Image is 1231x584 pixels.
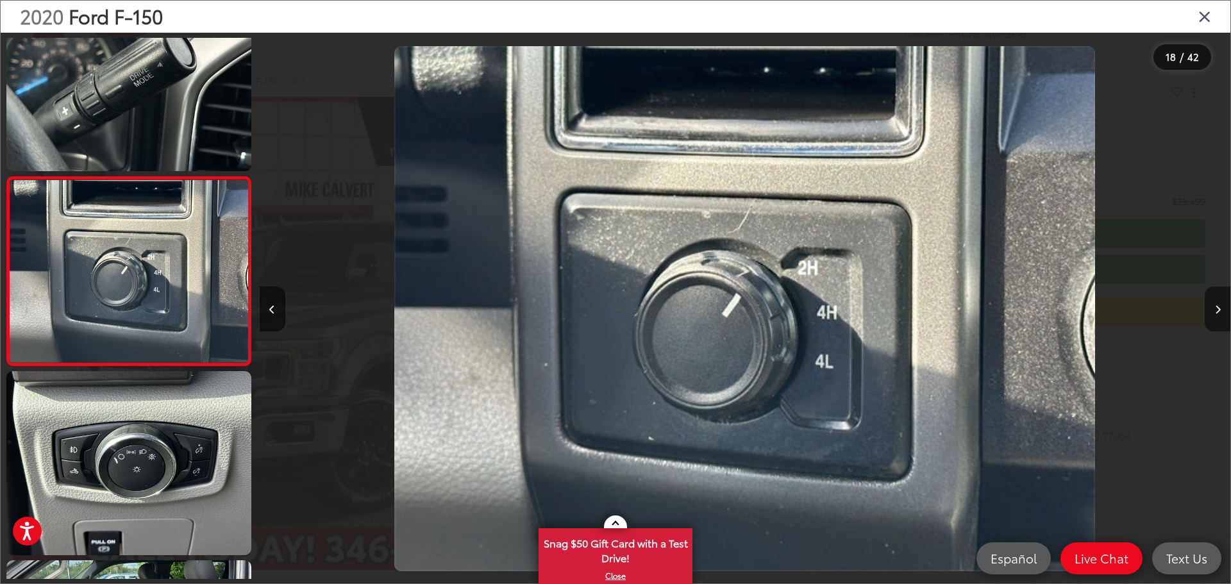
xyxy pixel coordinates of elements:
[1205,287,1230,331] button: Next image
[260,46,1230,572] div: 2020 Ford F-150 XLT 17
[4,370,253,557] img: 2020 Ford F-150 XLT
[540,530,691,569] span: Snag $50 Gift Card with a Test Drive!
[1166,49,1176,63] span: 18
[984,550,1043,566] span: Español
[1160,550,1214,566] span: Text Us
[1187,49,1199,63] span: 42
[394,46,1095,572] img: 2020 Ford F-150 XLT
[1178,53,1185,62] span: /
[69,2,163,29] span: Ford F-150
[1152,542,1221,574] a: Text Us
[1198,8,1211,24] i: Close gallery
[7,180,250,362] img: 2020 Ford F-150 XLT
[976,542,1051,574] a: Español
[1068,550,1135,566] span: Live Chat
[20,2,63,29] span: 2020
[260,287,285,331] button: Previous image
[1060,542,1143,574] a: Live Chat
